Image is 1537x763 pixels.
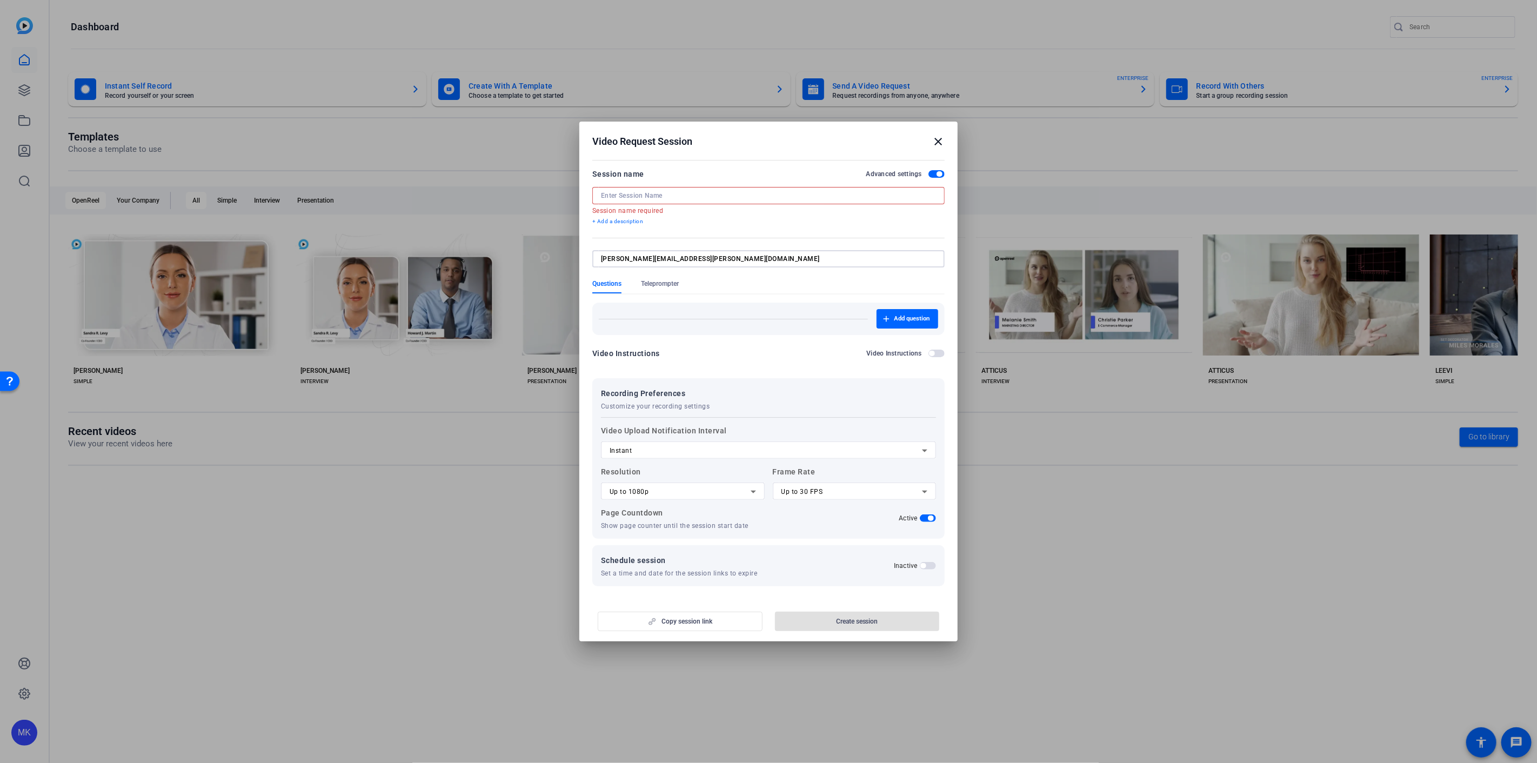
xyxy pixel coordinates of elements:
input: Enter Session Name [601,191,936,200]
h2: Video Instructions [867,349,923,358]
div: Video Request Session [592,135,945,148]
h2: Advanced settings [866,170,922,178]
p: Page Countdown [601,506,765,519]
div: Session name [592,168,644,180]
p: + Add a description [592,217,945,226]
label: Resolution [601,465,765,500]
span: Up to 1080p [610,488,649,496]
span: Up to 30 FPS [781,488,823,496]
div: Video Instructions [592,347,660,360]
label: Frame Rate [773,465,937,500]
span: Teleprompter [641,279,679,288]
span: Customize your recording settings [601,402,710,411]
p: Show page counter until the session start date [601,521,765,530]
label: Video Upload Notification Interval [601,424,936,459]
span: Add question [894,314,930,323]
span: Instant [610,447,632,454]
h2: Inactive [894,561,918,570]
input: Send invitation to (enter email address here) [601,255,932,263]
span: Recording Preferences [601,387,710,400]
span: Schedule session [601,554,758,567]
span: Questions [592,279,622,288]
button: Add question [877,309,938,329]
mat-icon: close [932,135,945,148]
mat-error: Session name required [592,204,936,216]
h2: Active [899,514,918,523]
span: Set a time and date for the session links to expire [601,569,758,578]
